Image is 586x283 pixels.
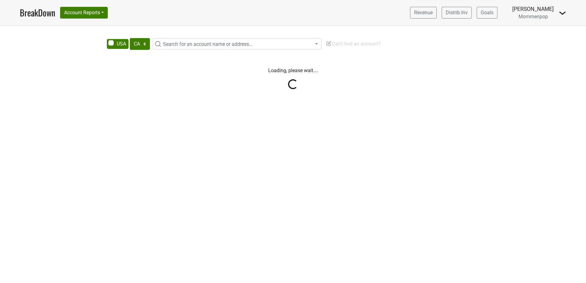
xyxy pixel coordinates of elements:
[410,7,437,19] a: Revenue
[512,5,554,13] div: [PERSON_NAME]
[559,9,566,17] img: Dropdown Menu
[20,6,55,19] a: BreakDown
[60,7,108,19] button: Account Reports
[326,41,381,47] span: Can't find an account?
[163,41,253,47] span: Search for an account name or address...
[477,7,497,19] a: Goals
[121,67,465,74] p: Loading, please wait....
[442,7,472,19] a: Distrib Inv
[518,14,548,20] span: Mommenpop
[326,40,332,46] img: Edit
